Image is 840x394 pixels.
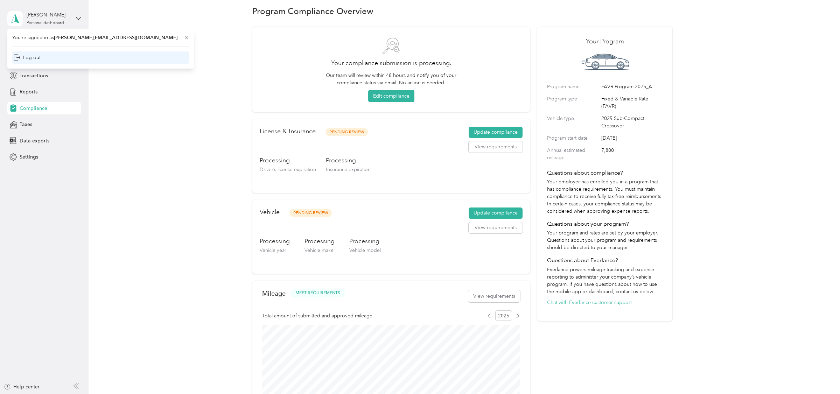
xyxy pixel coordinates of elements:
span: 7,800 [601,147,663,161]
button: Update compliance [469,127,523,138]
h3: Processing [304,237,335,246]
h1: Program Compliance Overview [252,7,373,15]
button: View requirements [469,222,523,233]
div: [PERSON_NAME] [27,11,70,19]
h2: Vehicle [260,207,280,217]
label: Program type [547,95,599,110]
button: Update compliance [469,207,523,219]
p: Our team will review within 48 hours and notify you of your compliance status via email. No actio... [323,72,460,86]
span: FAVR Program 2025_A [601,83,663,90]
h2: Mileage [262,290,286,297]
span: You’re signed in as [12,34,189,41]
h3: Processing [260,156,316,165]
button: Edit compliance [368,90,414,102]
p: Your program and rates are set by your employer. Questions about your program and requirements sh... [547,229,663,251]
h4: Questions about your program? [547,220,663,228]
div: Personal dashboard [27,21,64,25]
button: View requirements [469,141,523,153]
p: Your employer has enrolled you in a program that has compliance requirements. You must maintain c... [547,178,663,215]
span: Taxes [20,121,32,128]
h3: Processing [349,237,381,246]
button: Help center [4,383,40,391]
span: Compliance [20,105,47,112]
span: Fixed & Variable Rate (FAVR) [601,95,663,110]
span: Settings [20,153,38,161]
p: Everlance powers mileage tracking and expense reporting to administer your company’s vehicle prog... [547,266,663,295]
span: [PERSON_NAME][EMAIL_ADDRESS][DOMAIN_NAME] [54,35,177,41]
h4: Questions about compliance? [547,169,663,177]
h3: Processing [260,237,290,246]
div: Log out [14,54,41,61]
button: Chat with Everlance customer support [547,299,632,306]
span: Transactions [20,72,48,79]
span: MEET REQUIREMENTS [295,290,340,296]
span: Pending Review [289,209,332,217]
h2: Your Program [547,37,663,46]
h4: Questions about Everlance? [547,256,663,265]
h2: Your compliance submission is processing. [262,58,520,68]
span: [DATE] [601,134,663,142]
span: Pending Review [325,128,368,136]
span: Vehicle year [260,247,286,253]
h2: License & Insurance [260,127,316,136]
button: View requirements [468,290,520,302]
label: Program name [547,83,599,90]
span: Driver’s license expiration [260,167,316,173]
span: 2025 [495,310,512,321]
span: Insurance expiration [326,167,371,173]
span: 2025 Sub-Compact Crossover [601,115,663,129]
label: Vehicle type [547,115,599,129]
span: Vehicle model [349,247,381,253]
span: Total amount of submitted and approved mileage [262,312,372,319]
h3: Processing [326,156,371,165]
span: Vehicle make [304,247,334,253]
span: Reports [20,88,37,96]
span: Data exports [20,137,49,145]
button: MEET REQUIREMENTS [290,289,345,298]
iframe: Everlance-gr Chat Button Frame [801,355,840,394]
label: Annual estimated mileage [547,147,599,161]
label: Program start date [547,134,599,142]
